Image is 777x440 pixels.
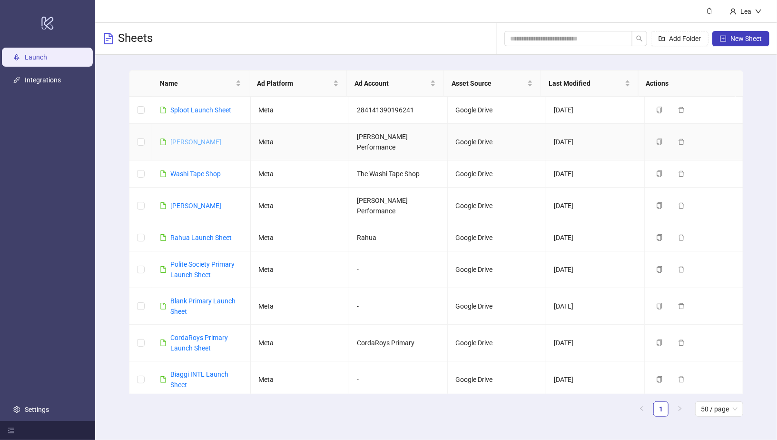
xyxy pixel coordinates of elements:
td: [DATE] [546,188,645,224]
span: copy [656,107,663,113]
td: [DATE] [546,124,645,160]
span: Add Folder [669,35,701,42]
a: Biaggi INTL Launch Sheet [170,370,228,389]
a: CordaRoys Primary Launch Sheet [170,334,228,352]
a: Rahua Launch Sheet [170,234,232,241]
td: CordaRoys Primary [349,325,448,361]
td: Meta [251,288,349,325]
li: Previous Page [634,401,649,417]
td: [DATE] [546,97,645,124]
span: copy [656,139,663,145]
th: Asset Source [444,70,541,97]
td: Rahua [349,224,448,251]
td: [DATE] [546,325,645,361]
td: Google Drive [448,124,546,160]
span: menu-fold [8,427,14,434]
span: delete [678,170,685,177]
span: copy [656,340,663,346]
a: Settings [25,406,49,413]
span: file [160,376,167,383]
h3: Sheets [118,31,153,46]
button: Add Folder [651,31,708,46]
td: The Washi Tape Shop [349,160,448,188]
td: [DATE] [546,288,645,325]
span: file [160,234,167,241]
button: left [634,401,649,417]
a: Launch [25,53,47,61]
span: delete [678,266,685,273]
span: left [639,406,645,411]
li: Next Page [672,401,688,417]
span: file [160,340,167,346]
span: 50 / page [701,402,738,416]
td: [DATE] [546,251,645,288]
td: Meta [251,361,349,398]
span: copy [656,303,663,310]
td: Google Drive [448,188,546,224]
th: Name [152,70,249,97]
span: delete [678,139,685,145]
td: [DATE] [546,224,645,251]
td: Meta [251,188,349,224]
td: 284141390196241 [349,97,448,124]
td: Google Drive [448,325,546,361]
td: Google Drive [448,97,546,124]
td: Meta [251,97,349,124]
a: Washi Tape Shop [170,170,221,178]
span: New Sheet [730,35,762,42]
button: right [672,401,688,417]
a: [PERSON_NAME] [170,202,221,210]
span: down [755,8,762,15]
span: user [730,8,737,15]
a: Integrations [25,76,61,84]
span: delete [678,234,685,241]
span: copy [656,170,663,177]
td: Meta [251,160,349,188]
span: Ad Account [354,78,428,89]
span: delete [678,107,685,113]
th: Ad Platform [249,70,346,97]
span: file [160,107,167,113]
button: New Sheet [712,31,769,46]
span: delete [678,202,685,209]
th: Ad Account [347,70,444,97]
span: file [160,170,167,177]
span: search [636,35,643,42]
span: delete [678,340,685,346]
span: delete [678,303,685,310]
span: copy [656,202,663,209]
td: Google Drive [448,224,546,251]
td: - [349,361,448,398]
span: bell [706,8,713,14]
td: Meta [251,124,349,160]
span: file [160,303,167,310]
td: Meta [251,224,349,251]
td: Google Drive [448,288,546,325]
th: Last Modified [541,70,638,97]
span: file [160,266,167,273]
th: Actions [639,70,736,97]
td: Google Drive [448,361,546,398]
span: Last Modified [549,78,622,89]
span: delete [678,376,685,383]
span: Ad Platform [257,78,331,89]
td: [DATE] [546,160,645,188]
span: file [160,202,167,209]
span: Name [160,78,234,89]
span: file [160,139,167,145]
a: Blank Primary Launch Sheet [170,297,236,315]
td: Meta [251,251,349,288]
span: copy [656,376,663,383]
span: copy [656,234,663,241]
span: plus-square [720,35,727,42]
td: Meta [251,325,349,361]
td: Google Drive [448,160,546,188]
span: folder-add [659,35,665,42]
a: Polite Society Primary Launch Sheet [170,260,235,279]
a: Sploot Launch Sheet [170,106,231,114]
div: Lea [737,6,755,17]
td: Google Drive [448,251,546,288]
span: copy [656,266,663,273]
td: - [349,288,448,325]
a: [PERSON_NAME] [170,138,221,146]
